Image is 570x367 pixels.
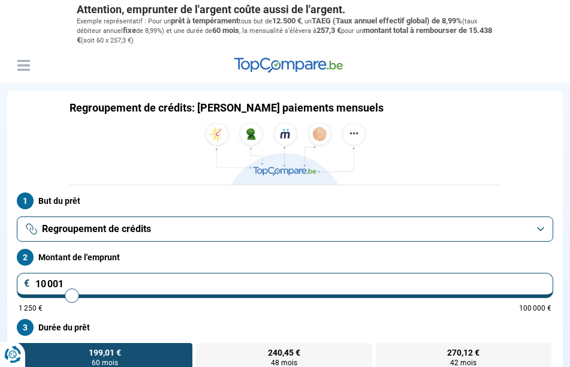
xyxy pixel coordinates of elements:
span: fixe [123,26,136,35]
span: Regroupement de crédits [42,222,151,236]
img: TopCompare.be [201,123,369,185]
span: 12.500 € [272,16,301,25]
span: 257,3 € [316,26,341,35]
h1: Regroupement de crédits: [PERSON_NAME] paiements mensuels [70,101,384,115]
img: TopCompare [234,58,343,73]
label: Durée du prêt [17,319,553,336]
span: 240,45 € [268,348,300,357]
span: € [24,279,30,288]
button: Menu [14,56,32,74]
span: 100 000 € [519,305,551,312]
span: 199,01 € [89,348,121,357]
span: 60 mois [212,26,239,35]
span: 270,12 € [447,348,479,357]
span: 42 mois [450,359,476,366]
span: 1 250 € [19,305,43,312]
p: Exemple représentatif : Pour un tous but de , un (taux débiteur annuel de 8,99%) et une durée de ... [77,16,494,46]
button: Regroupement de crédits [17,216,553,242]
label: But du prêt [17,192,553,209]
p: Attention, emprunter de l'argent coûte aussi de l'argent. [77,3,494,16]
span: montant total à rembourser de 15.438 € [77,26,492,44]
label: Montant de l'emprunt [17,249,553,266]
span: 48 mois [271,359,297,366]
span: 60 mois [92,359,118,366]
span: TAEG (Taux annuel effectif global) de 8,99% [312,16,462,25]
span: prêt à tempérament [171,16,239,25]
